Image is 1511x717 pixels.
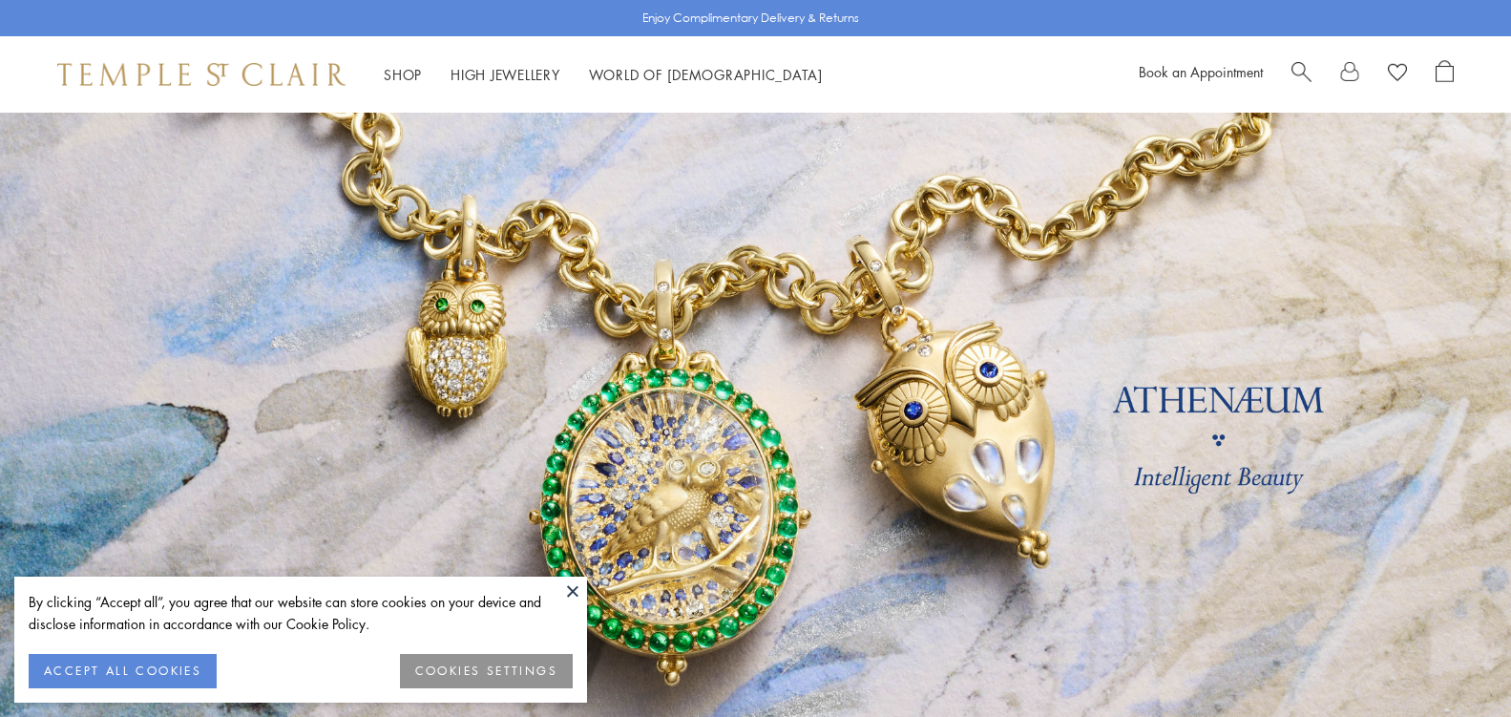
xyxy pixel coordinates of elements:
a: World of [DEMOGRAPHIC_DATA]World of [DEMOGRAPHIC_DATA] [589,65,823,84]
button: COOKIES SETTINGS [400,654,573,688]
a: View Wishlist [1388,60,1407,89]
a: Search [1291,60,1312,89]
a: ShopShop [384,65,422,84]
a: Open Shopping Bag [1436,60,1454,89]
a: Book an Appointment [1139,62,1263,81]
button: ACCEPT ALL COOKIES [29,654,217,688]
p: Enjoy Complimentary Delivery & Returns [642,9,859,28]
a: High JewelleryHigh Jewellery [451,65,560,84]
div: By clicking “Accept all”, you agree that our website can store cookies on your device and disclos... [29,591,573,635]
img: Temple St. Clair [57,63,346,86]
nav: Main navigation [384,63,823,87]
